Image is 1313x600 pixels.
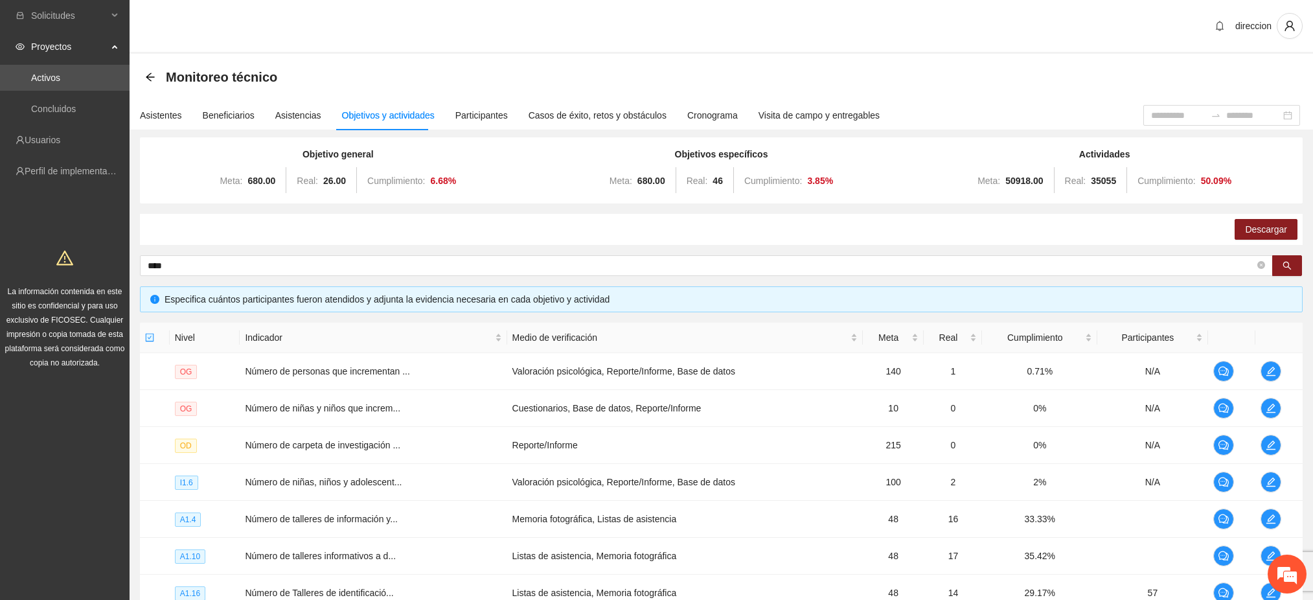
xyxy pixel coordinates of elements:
[175,549,205,564] span: A1.10
[303,149,374,159] strong: Objetivo general
[1235,21,1272,31] span: direccion
[1209,16,1230,36] button: bell
[245,477,402,487] span: Número de niñas, niños y adolescent...
[175,513,201,527] span: A1.4
[1211,110,1221,121] span: to
[1261,477,1281,487] span: edit
[507,390,863,427] td: Cuestionarios, Base de datos, Reporte/Informe
[245,366,409,376] span: Número de personas que incrementan ...
[512,330,848,345] span: Medio de verificación
[245,440,400,450] span: Número de carpeta de investigación ...
[145,72,155,82] span: arrow-left
[637,176,665,186] strong: 680.00
[1261,435,1281,456] button: edit
[170,323,240,353] th: Nivel
[1261,361,1281,382] button: edit
[31,3,108,29] span: Solicitudes
[507,323,863,353] th: Medio de verificación
[1277,13,1303,39] button: user
[1261,472,1281,492] button: edit
[175,365,198,379] span: OG
[1097,390,1208,427] td: N/A
[1211,110,1221,121] span: swap-right
[1213,398,1234,419] button: comment
[175,476,198,490] span: I1.6
[1213,509,1234,529] button: comment
[863,353,924,390] td: 140
[687,176,708,186] span: Real:
[924,390,982,427] td: 0
[982,390,1097,427] td: 0%
[31,34,108,60] span: Proyectos
[1245,222,1287,237] span: Descargar
[924,353,982,390] td: 1
[924,538,982,575] td: 17
[759,108,880,122] div: Visita de campo y entregables
[1097,353,1208,390] td: N/A
[1261,440,1281,450] span: edit
[982,464,1097,501] td: 2%
[31,73,60,83] a: Activos
[1213,361,1234,382] button: comment
[145,72,155,83] div: Back
[863,390,924,427] td: 10
[245,330,492,345] span: Indicador
[323,176,346,186] strong: 26.00
[56,249,73,266] span: warning
[675,149,768,159] strong: Objetivos específicos
[863,427,924,464] td: 215
[1210,21,1229,31] span: bell
[1097,427,1208,464] td: N/A
[25,135,60,145] a: Usuarios
[220,176,242,186] span: Meta:
[245,588,393,598] span: Número de Talleres de identificació...
[203,108,255,122] div: Beneficiarios
[175,439,197,453] span: OD
[1091,176,1116,186] strong: 35055
[507,464,863,501] td: Valoración psicológica, Reporte/Informe, Base de datos
[1201,176,1232,186] strong: 50.09 %
[1257,260,1265,272] span: close-circle
[5,287,125,367] span: La información contenida en este sitio es confidencial y para uso exclusivo de FICOSEC. Cualquier...
[140,108,182,122] div: Asistentes
[507,427,863,464] td: Reporte/Informe
[924,427,982,464] td: 0
[1261,551,1281,561] span: edit
[1261,366,1281,376] span: edit
[1283,261,1292,271] span: search
[1137,176,1195,186] span: Cumplimiento:
[863,538,924,575] td: 48
[863,464,924,501] td: 100
[924,501,982,538] td: 16
[529,108,667,122] div: Casos de éxito, retos y obstáculos
[1257,261,1265,269] span: close-circle
[247,176,275,186] strong: 680.00
[1065,176,1086,186] span: Real:
[275,108,321,122] div: Asistencias
[807,176,833,186] strong: 3.85 %
[240,323,507,353] th: Indicador
[1261,514,1281,524] span: edit
[455,108,508,122] div: Participantes
[1079,149,1130,159] strong: Actividades
[16,11,25,20] span: inbox
[1102,330,1193,345] span: Participantes
[687,108,738,122] div: Cronograma
[744,176,802,186] span: Cumplimiento:
[31,104,76,114] a: Concluidos
[924,464,982,501] td: 2
[987,330,1082,345] span: Cumplimiento
[1213,435,1234,456] button: comment
[610,176,632,186] span: Meta:
[1261,546,1281,566] button: edit
[507,501,863,538] td: Memoria fotográfica, Listas de asistencia
[863,501,924,538] td: 48
[1261,398,1281,419] button: edit
[166,67,277,87] span: Monitoreo técnico
[1005,176,1043,186] strong: 50918.00
[924,323,982,353] th: Real
[245,403,400,413] span: Número de niñas y niños que increm...
[982,353,1097,390] td: 0.71%
[1097,323,1208,353] th: Participantes
[16,42,25,51] span: eye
